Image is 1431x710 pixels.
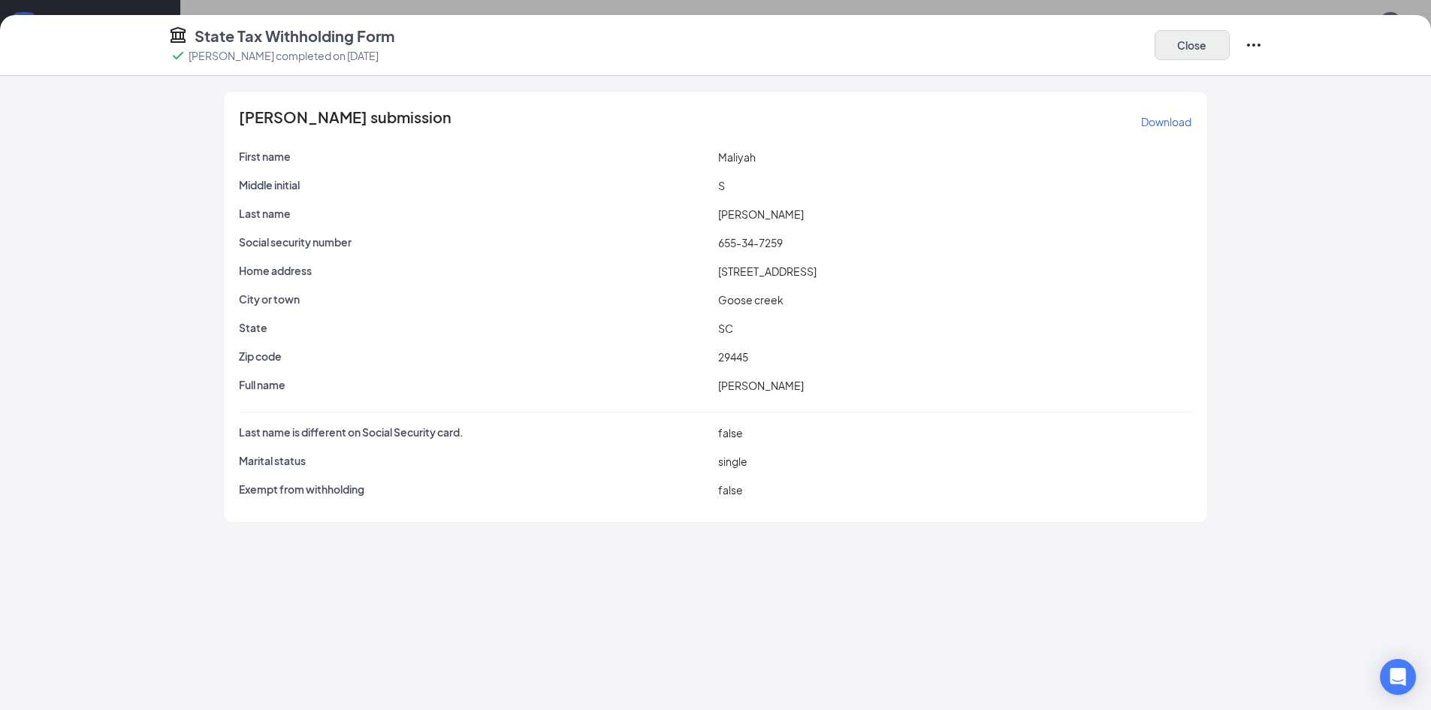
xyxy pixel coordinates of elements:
[1140,110,1192,134] button: Download
[718,293,783,307] span: Goose creek
[718,236,783,249] span: 655-34-7259
[239,149,712,164] p: First name
[1141,114,1191,129] p: Download
[239,177,712,192] p: Middle initial
[239,482,712,497] p: Exempt from withholding
[239,424,712,440] p: Last name is different on Social Security card.
[239,263,712,278] p: Home address
[239,377,712,392] p: Full name
[169,26,187,44] svg: TaxGovernmentIcon
[189,48,379,63] p: [PERSON_NAME] completed on [DATE]
[239,349,712,364] p: Zip code
[718,264,817,278] span: [STREET_ADDRESS]
[718,426,743,440] span: false
[718,150,756,164] span: Maliyah
[239,110,451,134] span: [PERSON_NAME] submission
[1245,36,1263,54] svg: Ellipses
[239,206,712,221] p: Last name
[195,26,394,47] h4: State Tax Withholding Form
[239,453,712,468] p: Marital status
[718,483,743,497] span: false
[718,179,725,192] span: S
[239,234,712,249] p: Social security number
[718,322,733,335] span: SC
[1380,659,1416,695] div: Open Intercom Messenger
[239,320,712,335] p: State
[718,379,804,392] span: [PERSON_NAME]
[718,350,748,364] span: 29445
[239,292,712,307] p: City or town
[718,207,804,221] span: [PERSON_NAME]
[1155,30,1230,60] button: Close
[169,47,187,65] svg: Checkmark
[718,455,747,468] span: single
